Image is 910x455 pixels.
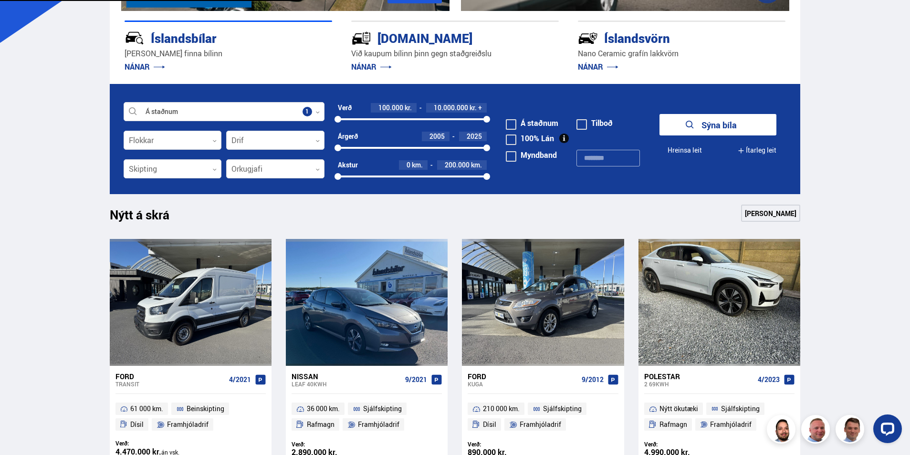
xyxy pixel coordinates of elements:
a: NÁNAR [578,62,618,72]
button: Ítarleg leit [738,140,776,161]
div: 2 69KWH [644,381,754,387]
div: Verð [338,104,352,112]
span: 2005 [429,132,445,141]
span: Framhjóladrif [520,419,561,430]
h1: Nýtt á skrá [110,207,186,227]
span: 61 000 km. [130,403,163,414]
div: Verð: [468,441,543,448]
div: Ford [115,372,225,381]
span: km. [471,161,482,169]
img: siFngHWaQ9KaOqBr.png [803,416,831,445]
span: 100.000 [378,103,403,112]
div: Íslandsvörn [578,29,752,46]
div: Verð: [115,440,191,447]
div: Árgerð [338,133,358,140]
label: 100% Lán [506,134,554,142]
div: Verð: [644,441,720,448]
img: tr5P-W3DuiFaO7aO.svg [351,28,371,48]
span: Nýtt ökutæki [659,403,698,414]
span: 4/2021 [229,376,251,383]
span: + [478,104,482,112]
div: Transit [115,381,225,387]
span: Framhjóladrif [167,419,209,430]
button: Sýna bíla [659,114,776,135]
a: NÁNAR [351,62,392,72]
span: 9/2021 [405,376,427,383]
span: 10.000.000 [434,103,468,112]
span: 9/2012 [582,376,604,383]
label: Á staðnum [506,119,558,127]
div: Akstur [338,161,358,169]
div: Kuga [468,381,577,387]
span: Framhjóladrif [358,419,399,430]
span: 36 000 km. [307,403,340,414]
button: Hreinsa leit [659,140,702,161]
span: 200.000 [445,160,470,169]
span: Sjálfskipting [721,403,760,414]
p: Við kaupum bílinn þinn gegn staðgreiðslu [351,48,559,59]
p: [PERSON_NAME] finna bílinn [125,48,332,59]
img: nhp88E3Fdnt1Opn2.png [768,416,797,445]
label: Myndband [506,151,557,159]
div: Verð: [292,441,367,448]
span: Sjálfskipting [363,403,402,414]
span: 210 000 km. [483,403,520,414]
iframe: LiveChat chat widget [866,411,906,451]
span: Dísil [483,419,496,430]
img: JRvxyua_JYH6wB4c.svg [125,28,145,48]
p: Nano Ceramic grafín lakkvörn [578,48,785,59]
span: Beinskipting [187,403,224,414]
div: Leaf 40KWH [292,381,401,387]
span: kr. [470,104,477,112]
span: 0 [407,160,410,169]
img: -Svtn6bYgwAsiwNX.svg [578,28,598,48]
label: Tilboð [576,119,613,127]
div: Polestar [644,372,754,381]
div: Íslandsbílar [125,29,298,46]
div: Ford [468,372,577,381]
div: [DOMAIN_NAME] [351,29,525,46]
span: 4/2023 [758,376,780,383]
span: Framhjóladrif [710,419,752,430]
span: kr. [405,104,412,112]
span: 2025 [467,132,482,141]
img: FbJEzSuNWCJXmdc-.webp [837,416,866,445]
span: km. [412,161,423,169]
span: Rafmagn [307,419,335,430]
a: NÁNAR [125,62,165,72]
span: Rafmagn [659,419,687,430]
span: Sjálfskipting [543,403,582,414]
div: Nissan [292,372,401,381]
a: [PERSON_NAME] [741,205,800,222]
span: Dísil [130,419,144,430]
